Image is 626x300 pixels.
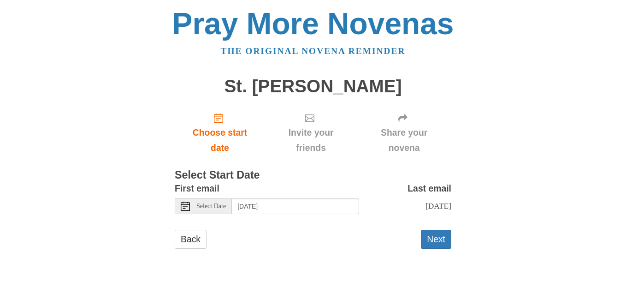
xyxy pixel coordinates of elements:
[172,6,454,41] a: Pray More Novenas
[265,105,357,160] div: Click "Next" to confirm your start date first.
[175,105,265,160] a: Choose start date
[274,125,348,156] span: Invite your friends
[425,201,451,210] span: [DATE]
[175,230,207,249] a: Back
[175,169,451,181] h3: Select Start Date
[421,230,451,249] button: Next
[196,203,226,210] span: Select Date
[357,105,451,160] div: Click "Next" to confirm your start date first.
[366,125,442,156] span: Share your novena
[175,77,451,96] h1: St. [PERSON_NAME]
[175,181,219,196] label: First email
[407,181,451,196] label: Last email
[221,46,406,56] a: The original novena reminder
[184,125,256,156] span: Choose start date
